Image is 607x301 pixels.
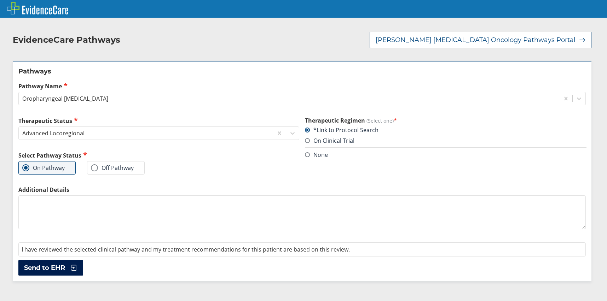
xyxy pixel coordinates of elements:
label: Therapeutic Status [18,117,299,125]
h2: EvidenceCare Pathways [13,35,120,45]
h2: Select Pathway Status [18,151,299,159]
label: None [305,151,328,159]
label: Pathway Name [18,82,586,90]
span: [PERSON_NAME] [MEDICAL_DATA] Oncology Pathways Portal [376,36,576,44]
div: Advanced Locoregional [22,129,85,137]
button: [PERSON_NAME] [MEDICAL_DATA] Oncology Pathways Portal [370,32,591,48]
label: *Link to Protocol Search [305,126,378,134]
h3: Therapeutic Regimen [305,117,586,124]
label: Additional Details [18,186,586,194]
span: Send to EHR [24,264,65,272]
label: On Pathway [22,164,65,171]
h2: Pathways [18,67,586,76]
label: Off Pathway [91,164,134,171]
div: Oropharyngeal [MEDICAL_DATA] [22,95,108,102]
button: Send to EHR [18,260,83,276]
img: EvidenceCare [7,2,68,14]
span: I have reviewed the selected clinical pathway and my treatment recommendations for this patient a... [22,246,350,253]
span: (Select one) [366,117,394,124]
label: On Clinical Trial [305,137,354,144]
